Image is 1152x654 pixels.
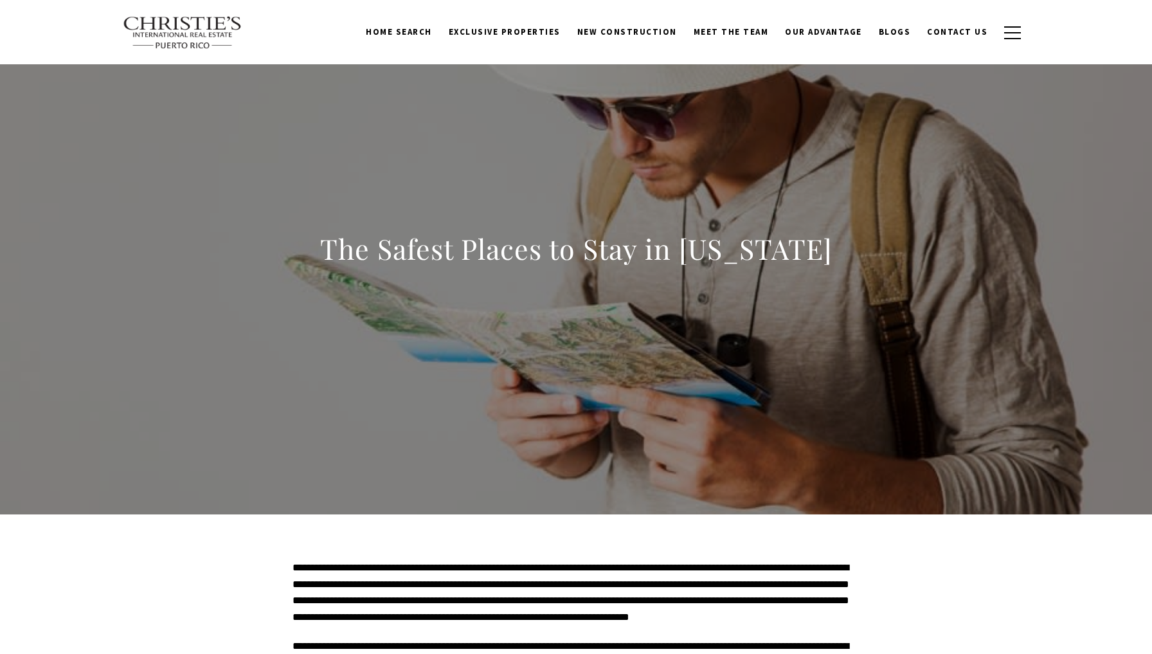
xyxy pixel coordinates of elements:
span: New Construction [577,26,677,37]
a: New Construction [569,20,685,44]
a: Home Search [357,20,440,44]
a: Exclusive Properties [440,20,569,44]
span: Our Advantage [785,26,862,37]
h1: The Safest Places to Stay in [US_STATE] [320,231,833,267]
a: Our Advantage [777,20,870,44]
span: Exclusive Properties [449,26,561,37]
span: Blogs [879,26,911,37]
a: Meet the Team [685,20,777,44]
a: Blogs [870,20,919,44]
img: Christie's International Real Estate text transparent background [123,16,242,50]
span: Contact Us [927,26,987,37]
